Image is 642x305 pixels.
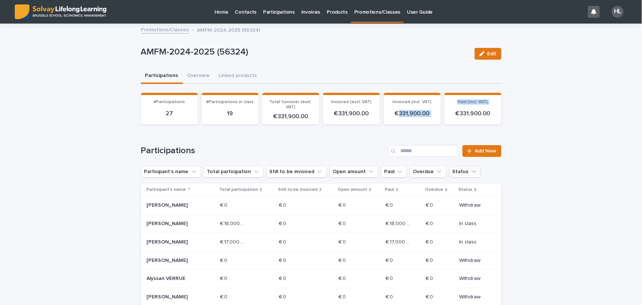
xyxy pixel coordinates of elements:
p: In class [459,239,489,245]
button: Participations [141,69,183,84]
p: Withdraw [459,294,489,300]
tr: [PERSON_NAME]€ 18,000.00€ 18,000.00 € 0€ 0 € 0€ 0 € 18,000.00€ 18,000.00 € 0€ 0 In class [141,214,501,233]
p: € 17,000.00 [386,238,413,245]
span: #Participations [153,100,185,104]
span: Paid (incl. VAT) [458,100,488,104]
p: 27 [145,110,194,117]
p: [PERSON_NAME] [147,257,199,264]
p: € 0 [338,274,347,282]
p: Withdraw [459,257,489,264]
span: Invoiced (excl. VAT) [331,100,372,104]
button: Paid [381,166,407,178]
input: Search [388,145,458,157]
p: € 0 [279,292,288,300]
button: Participant's name [141,166,201,178]
p: € 0 [338,201,347,208]
span: Edit [487,51,497,56]
p: [PERSON_NAME] [147,221,199,227]
p: Participant's name [147,186,186,194]
p: 19 [206,110,254,117]
span: Total turnover (excl. VAT) [270,100,312,109]
p: € 0 [426,238,434,245]
p: € 331,900.00 [388,110,436,117]
p: In class [459,221,489,227]
button: Linked products [214,69,262,84]
span: Invoiced (incl. VAT) [393,100,432,104]
tr: [PERSON_NAME]€ 0€ 0 € 0€ 0 € 0€ 0 € 0€ 0 € 0€ 0 Withdraw [141,251,501,270]
p: [PERSON_NAME] [147,239,199,245]
p: € 0 [338,219,347,227]
p: [PERSON_NAME] [147,294,199,300]
p: € 0 [338,238,347,245]
a: Add New [462,145,501,157]
img: ED0IkcNQHGZZMpCVrDht [15,4,106,19]
button: Still to be invoiced [266,166,327,178]
tr: [PERSON_NAME]€ 0€ 0 € 0€ 0 € 0€ 0 € 0€ 0 € 0€ 0 Withdraw [141,196,501,215]
tr: [PERSON_NAME]€ 17,000.00€ 17,000.00 € 0€ 0 € 0€ 0 € 17,000.00€ 17,000.00 € 0€ 0 In class [141,233,501,251]
p: Paid [385,186,394,194]
span: #Participations in class [206,100,254,104]
p: Overdue [425,186,443,194]
p: € 0 [279,238,288,245]
p: € 0 [386,274,394,282]
p: € 331,900.00 [327,110,376,117]
p: € 18,000.00 [220,219,248,227]
p: Total participation [219,186,258,194]
p: € 0 [279,274,288,282]
p: € 18,000.00 [386,219,413,227]
h1: Participations [141,146,386,156]
p: € 0 [426,274,434,282]
p: € 0 [338,292,347,300]
p: € 0 [386,292,394,300]
p: € 0 [426,292,434,300]
p: € 0 [279,201,288,208]
p: [PERSON_NAME] [147,202,199,208]
button: Overview [183,69,214,84]
p: € 331,900.00 [449,110,497,117]
p: Still to be invoiced [278,186,318,194]
p: € 331,900.00 [267,113,315,120]
p: € 0 [386,256,394,264]
tr: Alyssan VERRUE€ 0€ 0 € 0€ 0 € 0€ 0 € 0€ 0 € 0€ 0 Withdraw [141,270,501,288]
p: € 0 [426,219,434,227]
p: € 0 [220,292,229,300]
p: Withdraw [459,276,489,282]
p: € 0 [220,201,229,208]
div: HL [612,6,624,18]
p: € 17,000.00 [220,238,248,245]
p: € 0 [279,256,288,264]
p: € 0 [386,201,394,208]
p: € 0 [426,256,434,264]
p: Status [458,186,472,194]
button: Open amount [330,166,378,178]
p: AMFM-2024-2025 (56324) [197,25,260,34]
p: Withdraw [459,202,489,208]
p: Open amount [338,186,367,194]
button: Edit [475,48,501,60]
p: € 0 [220,256,229,264]
p: AMFM-2024-2025 (56324) [141,47,469,57]
a: Promotions/Classes [141,25,189,34]
p: € 0 [338,256,347,264]
p: Alyssan VERRUE [147,276,199,282]
p: € 0 [426,201,434,208]
p: € 0 [220,274,229,282]
button: Status [449,166,481,178]
span: Add New [475,148,497,154]
button: Overdue [410,166,446,178]
p: € 0 [279,219,288,227]
button: Total participation [204,166,263,178]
